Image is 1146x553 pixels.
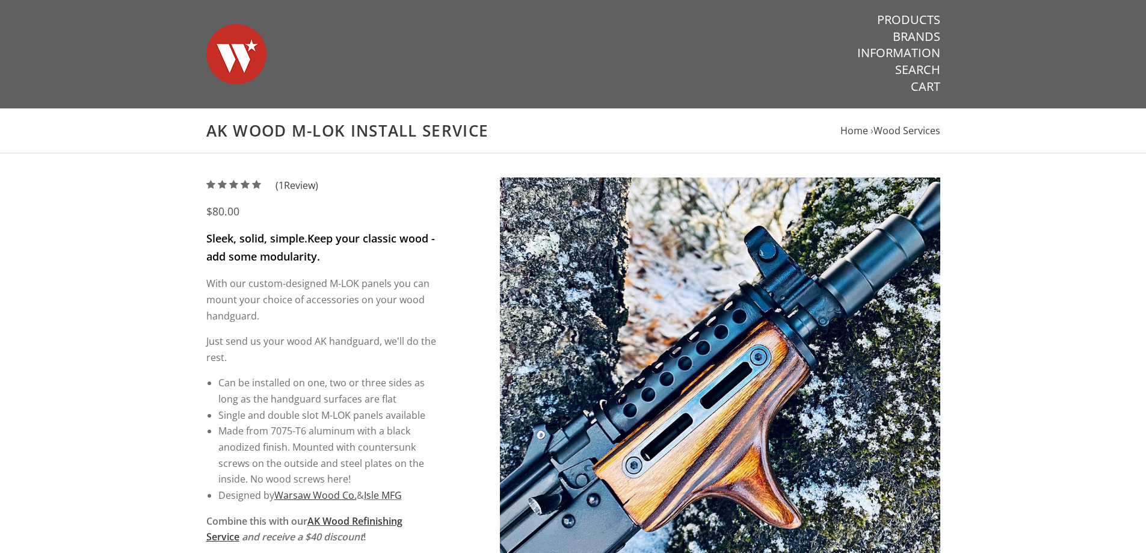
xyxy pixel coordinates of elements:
[873,124,940,137] a: Wood Services
[218,423,437,487] li: Made from 7075-T6 aluminum with a black anodized finish. Mounted with countersunk screws on the o...
[206,179,318,192] a: (1Review)
[364,489,402,502] a: Isle MFG
[206,231,307,246] strong: Sleek, solid, simple.
[206,276,437,324] p: With our custom-designed M-LOK panels you can mount your choice of accessories on your wood handg...
[895,62,940,78] a: Search
[218,487,437,504] li: Designed by &
[206,12,266,96] img: Warsaw Wood Co.
[893,29,940,45] a: Brands
[877,12,940,28] a: Products
[206,231,435,264] strong: Keep your classic wood - add some modularity.
[870,123,940,139] li: ›
[911,79,940,94] a: Cart
[279,179,284,192] span: 1
[206,514,402,544] strong: Combine this with our !
[857,45,940,61] a: Information
[206,204,239,218] span: $80.00
[206,121,940,141] h1: AK Wood M-LOK Install Service
[218,407,437,424] li: Single and double slot M-LOK panels available
[276,178,318,194] span: ( Review)
[218,375,437,407] li: Can be installed on one, two or three sides as long as the handguard surfaces are flat
[242,530,363,543] em: and receive a $40 discount
[206,333,437,365] p: Just send us your wood AK handguard, we'll do the rest.
[274,489,357,502] a: Warsaw Wood Co.
[840,124,868,137] a: Home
